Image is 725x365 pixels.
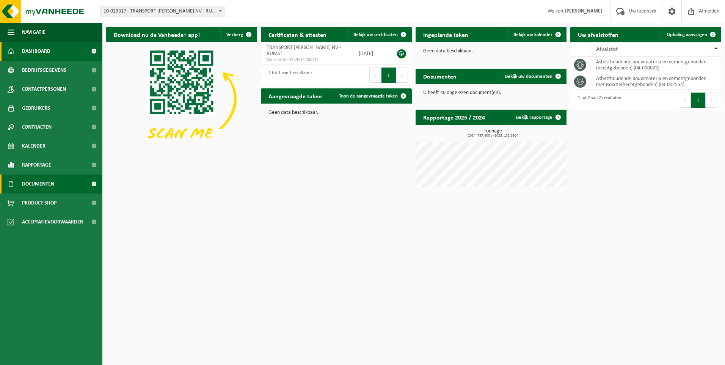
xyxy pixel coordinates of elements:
span: TRANSPORT [PERSON_NAME] NV - RUMST [267,45,341,57]
span: Rapportage [22,156,51,175]
img: Download de VHEPlus App [106,42,257,156]
span: Acceptatievoorwaarden [22,212,83,231]
button: Previous [679,93,691,108]
span: Gebruikers [22,99,50,118]
h2: Ingeplande taken [416,27,476,42]
a: Bekijk uw kalender [507,27,566,42]
span: Product Shop [22,194,56,212]
h2: Uw afvalstoffen [570,27,626,42]
span: Bedrijfsgegevens [22,61,66,80]
span: Bekijk uw certificaten [353,32,398,37]
span: 2024: 787,400 t - 2025: 132,390 t [419,134,567,138]
p: U heeft 40 ongelezen document(en). [423,90,559,96]
a: Ophaling aanvragen [661,27,720,42]
h2: Certificaten & attesten [261,27,334,42]
button: 1 [691,93,706,108]
p: Geen data beschikbaar. [423,49,559,54]
a: Bekijk uw certificaten [347,27,411,42]
span: Documenten [22,175,54,194]
h2: Documenten [416,69,464,83]
span: Consent-SelfD-VEG2400007 [267,57,347,63]
span: Afvalstof [596,46,618,52]
td: asbesthoudende bouwmaterialen cementgebonden met isolatie(hechtgebonden) (04-002554) [590,73,721,90]
button: Next [396,68,408,83]
span: Kalender [22,137,46,156]
span: Verberg [226,32,243,37]
a: Bekijk rapportage [510,110,566,125]
div: 1 tot 1 van 1 resultaten [265,67,312,83]
h2: Download nu de Vanheede+ app! [106,27,207,42]
span: Bekijk uw documenten [505,74,552,79]
div: 1 tot 2 van 2 resultaten [574,92,621,109]
span: Dashboard [22,42,50,61]
span: Navigatie [22,23,46,42]
td: asbesthoudende bouwmaterialen cementgebonden (hechtgebonden) (04-000023) [590,57,721,73]
strong: [PERSON_NAME] [565,8,603,14]
h2: Rapportage 2025 / 2024 [416,110,493,124]
span: 10-029317 - TRANSPORT L. JANSSENS NV - RUMST [100,6,224,17]
span: Bekijk uw kalender [513,32,552,37]
button: 1 [381,68,396,83]
span: Ophaling aanvragen [667,32,707,37]
button: Previous [369,68,381,83]
span: Contracten [22,118,52,137]
button: Verberg [220,27,256,42]
a: Toon de aangevraagde taken [333,88,411,104]
a: Bekijk uw documenten [499,69,566,84]
p: Geen data beschikbaar. [268,110,404,115]
span: Toon de aangevraagde taken [339,94,398,99]
td: [DATE] [353,42,389,65]
span: Contactpersonen [22,80,66,99]
h2: Aangevraagde taken [261,88,330,103]
h3: Tonnage [419,129,567,138]
button: Next [706,93,717,108]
